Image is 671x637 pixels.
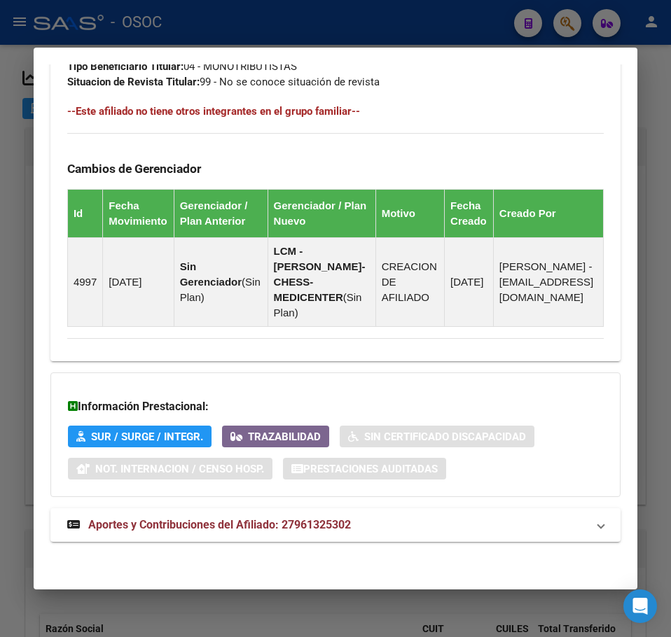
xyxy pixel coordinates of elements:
td: ( ) [268,237,375,326]
th: Motivo [375,189,444,237]
span: 99 - No se conoce situación de revista [67,76,380,88]
span: Trazabilidad [248,430,321,443]
button: Not. Internacion / Censo Hosp. [68,458,272,479]
strong: LCM - [PERSON_NAME]-CHESS-MEDICENTER [274,245,366,303]
td: [DATE] [445,237,494,326]
strong: Sin Gerenciador [180,260,242,288]
td: [DATE] [103,237,174,326]
button: Trazabilidad [222,426,329,447]
th: Fecha Creado [445,189,494,237]
th: Gerenciador / Plan Nuevo [268,189,375,237]
td: [PERSON_NAME] - [EMAIL_ADDRESS][DOMAIN_NAME] [493,237,603,326]
th: Creado Por [493,189,603,237]
strong: Tipo Beneficiario Titular: [67,60,184,73]
mat-expansion-panel-header: Aportes y Contribuciones del Afiliado: 27961325302 [50,508,621,542]
h4: --Este afiliado no tiene otros integrantes en el grupo familiar-- [67,104,604,119]
th: Fecha Movimiento [103,189,174,237]
th: Id [67,189,102,237]
span: Aportes y Contribuciones del Afiliado: 27961325302 [88,518,351,531]
strong: Situacion de Revista Titular: [67,76,200,88]
td: ( ) [174,237,268,326]
button: SUR / SURGE / INTEGR. [68,426,212,447]
h3: Cambios de Gerenciador [67,161,604,176]
td: 4997 [67,237,102,326]
div: Open Intercom Messenger [623,589,657,623]
button: Sin Certificado Discapacidad [340,426,534,447]
button: Prestaciones Auditadas [283,458,446,479]
span: Prestaciones Auditadas [303,463,438,475]
span: Sin Plan [274,291,362,318]
span: Not. Internacion / Censo Hosp. [95,463,264,475]
span: 04 - MONOTRIBUTISTAS [67,60,297,73]
td: CREACION DE AFILIADO [375,237,444,326]
span: SUR / SURGE / INTEGR. [91,430,203,443]
span: Sin Plan [180,276,261,303]
span: Sin Certificado Discapacidad [364,430,526,443]
h3: Información Prestacional: [68,398,603,415]
th: Gerenciador / Plan Anterior [174,189,268,237]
